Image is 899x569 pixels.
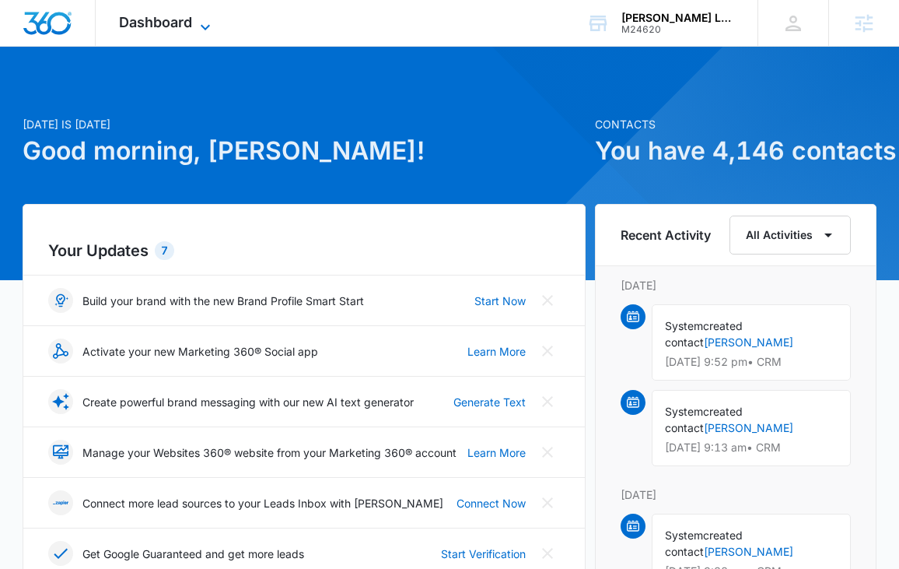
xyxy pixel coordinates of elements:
span: System [665,405,703,418]
a: [PERSON_NAME] [704,421,793,434]
button: All Activities [729,216,851,255]
button: Close [535,541,560,566]
div: 7 [155,241,174,260]
h1: You have 4,146 contacts [595,132,876,170]
button: Close [535,440,560,465]
h2: Your Updates [48,239,560,262]
button: Close [535,490,560,515]
p: Build your brand with the new Brand Profile Smart Start [82,293,364,309]
a: Start Verification [441,546,526,562]
button: Close [535,288,560,313]
span: created contact [665,319,743,349]
a: [PERSON_NAME] [704,335,793,349]
p: [DATE] [621,277,851,293]
p: Manage your Websites 360® website from your Marketing 360® account [82,444,456,461]
span: System [665,319,703,332]
p: Contacts [595,116,876,132]
p: [DATE] 9:13 am • CRM [665,442,838,453]
p: Connect more lead sources to your Leads Inbox with [PERSON_NAME] [82,495,443,511]
p: [DATE] is [DATE] [23,116,586,132]
h6: Recent Activity [621,226,711,244]
span: created contact [665,405,743,434]
a: Learn More [467,343,526,360]
a: Connect Now [456,495,526,511]
button: Close [535,389,560,414]
p: [DATE] [621,486,851,503]
p: Create powerful brand messaging with our new AI text generator [82,394,414,410]
p: Activate your new Marketing 360® Social app [82,343,318,360]
p: Get Google Guaranteed and get more leads [82,546,304,562]
span: Dashboard [119,14,192,30]
h1: Good morning, [PERSON_NAME]! [23,132,586,170]
a: [PERSON_NAME] [704,545,793,558]
button: Close [535,339,560,364]
span: created contact [665,529,743,558]
div: account id [621,24,735,35]
a: Learn More [467,444,526,461]
span: System [665,529,703,542]
p: [DATE] 9:52 pm • CRM [665,357,838,367]
div: account name [621,12,735,24]
a: Generate Text [453,394,526,410]
a: Start Now [474,293,526,309]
